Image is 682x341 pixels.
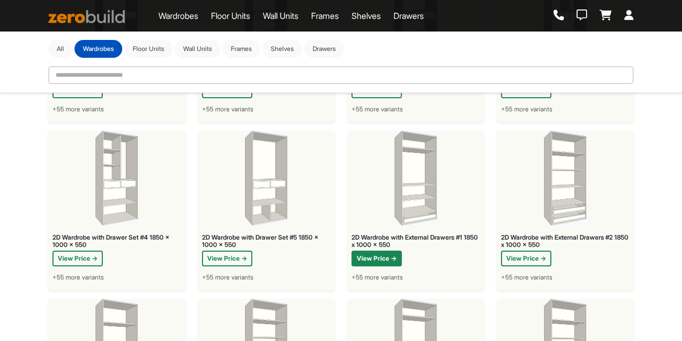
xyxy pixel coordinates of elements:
[52,234,181,249] div: 2D Wardrobe with Drawer Set #4 1850 x 1000 x 550
[198,131,335,291] a: 2D Wardrobe with Drawer Set #5 1850 x 1000 x 5502D Wardrobe with Drawer Set #5 1850 x 1000 x 550V...
[124,40,173,58] button: Floor Units
[263,9,299,22] a: Wall Units
[351,251,402,266] button: View Price →
[501,251,551,266] button: View Price →
[175,40,220,58] button: Wall Units
[48,40,72,58] button: All
[351,273,403,282] span: +55 more variants
[311,9,339,22] a: Frames
[158,9,198,22] a: Wardrobes
[202,105,253,114] span: +55 more variants
[501,105,552,114] span: +55 more variants
[74,40,122,58] button: Wardrobes
[395,131,438,225] img: 2D Wardrobe with External Drawers #1 1850 x 1000 x 550
[52,273,104,282] span: +55 more variants
[202,251,252,266] button: View Price →
[497,131,634,291] a: 2D Wardrobe with External Drawers #2 1850 x 1000 x 5502D Wardrobe with External Drawers #2 1850 x...
[202,234,331,249] div: 2D Wardrobe with Drawer Set #5 1850 x 1000 x 550
[95,131,138,225] img: 2D Wardrobe with Drawer Set #4 1850 x 1000 x 550
[304,40,344,58] button: Drawers
[624,10,634,22] a: Login
[222,40,260,58] button: Frames
[48,10,125,23] img: ZeroBuild logo
[351,105,403,114] span: +55 more variants
[48,131,185,291] a: 2D Wardrobe with Drawer Set #4 1850 x 1000 x 5502D Wardrobe with Drawer Set #4 1850 x 1000 x 550V...
[262,40,302,58] button: Shelves
[347,131,484,291] a: 2D Wardrobe with External Drawers #1 1850 x 1000 x 5502D Wardrobe with External Drawers #1 1850 x...
[211,9,250,22] a: Floor Units
[351,234,480,249] div: 2D Wardrobe with External Drawers #1 1850 x 1000 x 550
[544,131,587,225] img: 2D Wardrobe with External Drawers #2 1850 x 1000 x 550
[501,273,552,282] span: +55 more variants
[202,273,253,282] span: +55 more variants
[501,234,630,249] div: 2D Wardrobe with External Drawers #2 1850 x 1000 x 550
[52,105,104,114] span: +55 more variants
[52,251,103,266] button: View Price →
[393,9,424,22] a: Drawers
[351,9,381,22] a: Shelves
[245,131,288,225] img: 2D Wardrobe with Drawer Set #5 1850 x 1000 x 550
